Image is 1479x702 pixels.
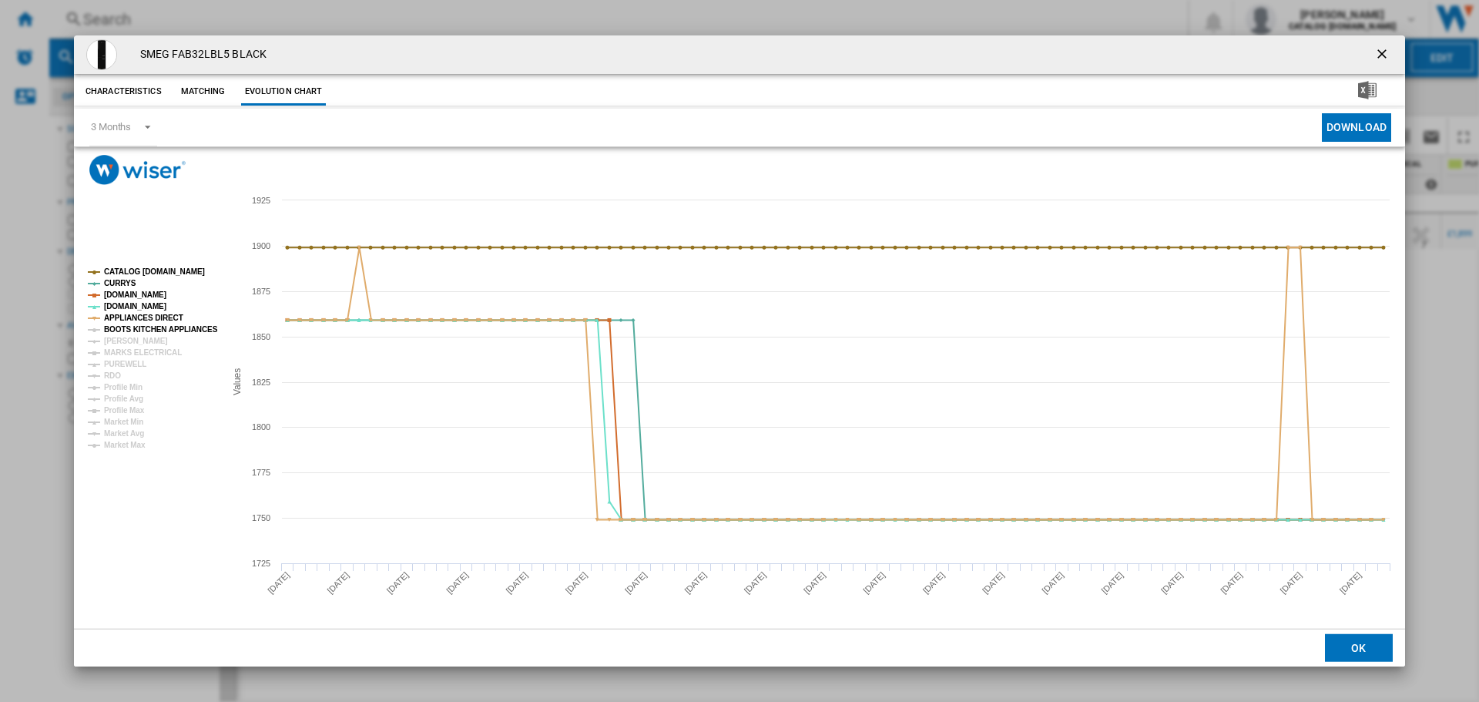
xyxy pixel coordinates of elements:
[104,337,168,345] tspan: [PERSON_NAME]
[802,570,827,596] tspan: [DATE]
[861,570,887,596] tspan: [DATE]
[325,570,350,596] tspan: [DATE]
[1325,634,1393,662] button: OK
[91,121,131,133] div: 3 Months
[1368,39,1399,70] button: getI18NText('BUTTONS.CLOSE_DIALOG')
[1219,570,1244,596] tspan: [DATE]
[104,441,146,449] tspan: Market Max
[104,371,121,380] tspan: RDO
[252,513,270,522] tspan: 1750
[232,368,243,395] tspan: Values
[104,360,146,368] tspan: PUREWELL
[104,429,144,438] tspan: Market Avg
[1374,46,1393,65] ng-md-icon: getI18NText('BUTTONS.CLOSE_DIALOG')
[74,35,1405,667] md-dialog: Product popup
[1159,570,1185,596] tspan: [DATE]
[1040,570,1065,596] tspan: [DATE]
[104,314,183,322] tspan: APPLIANCES DIRECT
[169,78,237,106] button: Matching
[252,378,270,387] tspan: 1825
[252,422,270,432] tspan: 1800
[252,196,270,205] tspan: 1925
[385,570,411,596] tspan: [DATE]
[981,570,1006,596] tspan: [DATE]
[89,155,186,185] img: logo_wiser_300x94.png
[921,570,947,596] tspan: [DATE]
[252,241,270,250] tspan: 1900
[104,383,143,391] tspan: Profile Min
[104,325,218,334] tspan: BOOTS KITCHEN APPLIANCES
[86,39,117,70] img: 10214097
[104,267,205,276] tspan: CATALOG [DOMAIN_NAME]
[82,78,166,106] button: Characteristics
[252,468,270,477] tspan: 1775
[1322,113,1391,142] button: Download
[132,47,267,62] h4: SMEG FAB32LBL5 BLACK
[1358,81,1377,99] img: excel-24x24.png
[252,287,270,296] tspan: 1875
[104,348,182,357] tspan: MARKS ELECTRICAL
[682,570,708,596] tspan: [DATE]
[564,570,589,596] tspan: [DATE]
[1338,570,1363,596] tspan: [DATE]
[444,570,470,596] tspan: [DATE]
[1333,78,1401,106] button: Download in Excel
[504,570,529,596] tspan: [DATE]
[241,78,327,106] button: Evolution chart
[104,302,166,311] tspan: [DOMAIN_NAME]
[104,279,136,287] tspan: CURRYS
[252,559,270,568] tspan: 1725
[1278,570,1303,596] tspan: [DATE]
[623,570,649,596] tspan: [DATE]
[743,570,768,596] tspan: [DATE]
[104,291,166,299] tspan: [DOMAIN_NAME]
[266,570,291,596] tspan: [DATE]
[104,418,143,426] tspan: Market Min
[1100,570,1125,596] tspan: [DATE]
[104,406,145,415] tspan: Profile Max
[252,332,270,341] tspan: 1850
[104,395,143,403] tspan: Profile Avg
